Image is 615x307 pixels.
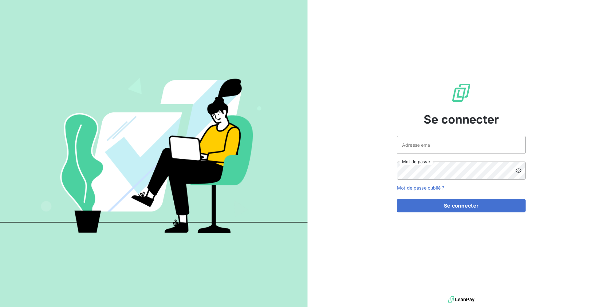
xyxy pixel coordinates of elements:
[448,295,474,304] img: logo
[424,111,499,128] span: Se connecter
[397,199,526,212] button: Se connecter
[397,136,526,154] input: placeholder
[397,185,444,191] a: Mot de passe oublié ?
[451,82,472,103] img: Logo LeanPay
